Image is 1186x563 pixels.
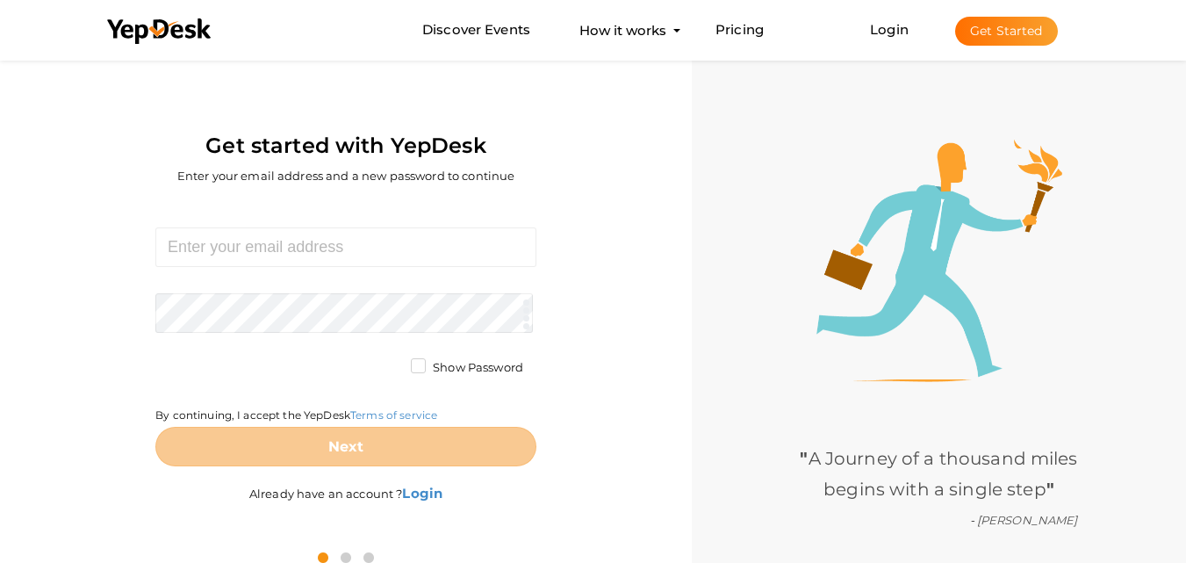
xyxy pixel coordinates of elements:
label: Get started with YepDesk [205,129,485,162]
span: A Journey of a thousand miles begins with a single step [800,448,1077,500]
img: step1-illustration.png [816,140,1062,382]
b: " [1046,479,1054,500]
a: Pricing [715,14,764,47]
button: How it works [574,14,672,47]
label: Show Password [411,359,523,377]
input: Enter your email address [155,227,536,267]
button: Get Started [955,17,1058,46]
a: Discover Events [422,14,530,47]
b: Login [402,485,442,502]
label: Enter your email address and a new password to continue [177,168,515,184]
a: Terms of service [350,408,437,422]
b: " [800,448,808,469]
i: - [PERSON_NAME] [970,513,1078,527]
label: Already have an account ? [249,466,442,502]
b: Next [328,438,364,455]
a: Login [870,21,909,38]
label: By continuing, I accept the YepDesk [155,408,437,422]
button: Next [155,427,536,466]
